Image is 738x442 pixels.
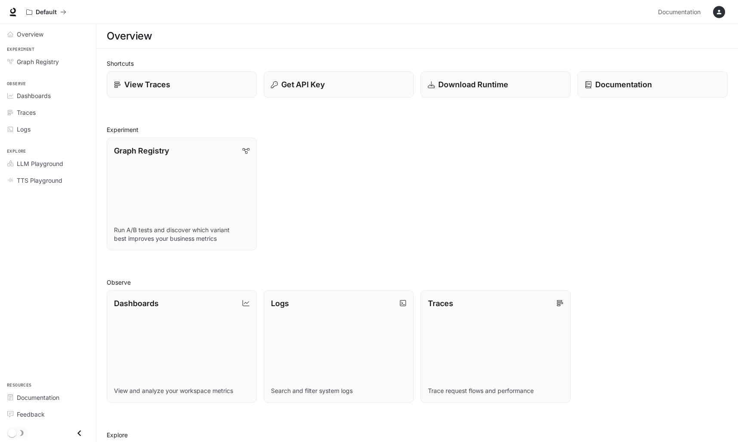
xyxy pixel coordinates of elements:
[3,54,92,69] a: Graph Registry
[107,278,728,287] h2: Observe
[17,91,51,100] span: Dashboards
[655,3,707,21] a: Documentation
[107,125,728,134] h2: Experiment
[17,108,36,117] span: Traces
[595,79,652,90] p: Documentation
[70,424,89,442] button: Close drawer
[3,173,92,188] a: TTS Playground
[428,298,453,309] p: Traces
[3,390,92,405] a: Documentation
[17,159,63,168] span: LLM Playground
[107,430,728,439] h2: Explore
[264,71,414,98] button: Get API Key
[124,79,170,90] p: View Traces
[114,226,249,243] p: Run A/B tests and discover which variant best improves your business metrics
[17,57,59,66] span: Graph Registry
[438,79,508,90] p: Download Runtime
[281,79,325,90] p: Get API Key
[428,387,563,395] p: Trace request flows and performance
[107,138,257,250] a: Graph RegistryRun A/B tests and discover which variant best improves your business metrics
[578,71,728,98] a: Documentation
[8,428,16,437] span: Dark mode toggle
[3,122,92,137] a: Logs
[3,156,92,171] a: LLM Playground
[658,7,701,18] span: Documentation
[17,30,43,39] span: Overview
[421,290,571,403] a: TracesTrace request flows and performance
[114,387,249,395] p: View and analyze your workspace metrics
[3,407,92,422] a: Feedback
[3,105,92,120] a: Traces
[114,145,169,157] p: Graph Registry
[264,290,414,403] a: LogsSearch and filter system logs
[271,387,406,395] p: Search and filter system logs
[114,298,159,309] p: Dashboards
[17,125,31,134] span: Logs
[107,28,152,45] h1: Overview
[17,393,59,402] span: Documentation
[271,298,289,309] p: Logs
[3,27,92,42] a: Overview
[22,3,70,21] button: All workspaces
[3,88,92,103] a: Dashboards
[107,71,257,98] a: View Traces
[17,410,45,419] span: Feedback
[36,9,57,16] p: Default
[421,71,571,98] a: Download Runtime
[107,290,257,403] a: DashboardsView and analyze your workspace metrics
[17,176,62,185] span: TTS Playground
[107,59,728,68] h2: Shortcuts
